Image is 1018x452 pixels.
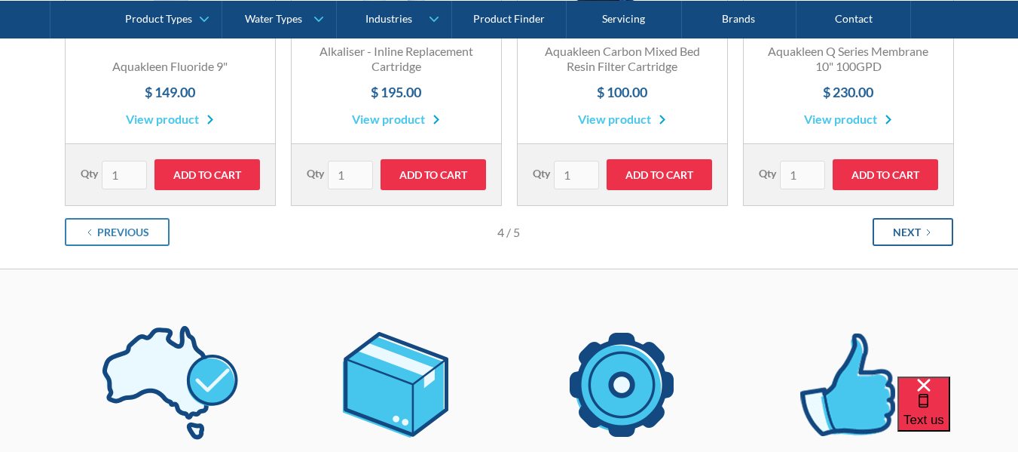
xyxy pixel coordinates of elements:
[125,12,192,25] div: Product Types
[578,110,666,128] a: View product
[81,165,98,181] label: Qty
[101,315,239,450] img: [Aquakleen water filter cartridges] Delivery all over Australia
[533,165,550,181] label: Qty
[307,44,486,75] h3: Alkaliser - Inline Replacement Cartridge
[759,165,776,181] label: Qty
[533,44,712,75] h3: Aquakleen Carbon Mixed Bed Resin Filter Cartridge
[897,377,1018,452] iframe: podium webchat widget bubble
[245,12,302,25] div: Water Types
[365,223,653,241] div: Page 4 of 5
[307,165,324,181] label: Qty
[307,82,486,103] h4: $ 195.00
[607,159,712,190] input: Add to Cart
[154,159,260,190] input: Add to Cart
[381,159,486,190] input: Add to Cart
[81,82,260,103] h4: $ 149.00
[65,206,954,246] div: List
[759,82,938,103] h4: $ 230.00
[804,110,892,128] a: View product
[893,224,921,240] div: Next
[126,110,214,128] a: View product
[759,44,938,75] h3: Aquakleen Q Series Membrane 10" 100GPD
[833,159,938,190] input: Add to Cart
[97,224,149,240] div: Previous
[81,59,260,75] h3: Aquakleen Fluoride 9"
[365,12,412,25] div: Industries
[65,218,170,246] a: Previous Page
[873,218,953,246] a: Next Page
[352,110,440,128] a: View product
[533,82,712,103] h4: $ 100.00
